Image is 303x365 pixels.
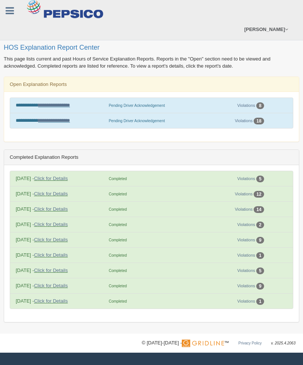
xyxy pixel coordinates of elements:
div: [DATE] - [12,282,105,289]
div: © [DATE]-[DATE] - ™ [142,339,296,347]
div: 5 [256,176,264,182]
a: Click for Details [34,298,68,304]
div: [DATE] - [12,190,105,197]
span: v. 2025.4.2063 [271,341,296,345]
div: [DATE] - [12,236,105,243]
a: Click for Details [34,176,68,181]
span: Completed [109,177,127,181]
span: Completed [109,269,127,273]
div: 2 [256,222,264,228]
div: 8 [256,102,264,109]
div: 14 [254,206,264,213]
span: Pending Driver Acknowledgement [109,119,165,123]
div: 1 [256,252,264,259]
div: [DATE] - [12,251,105,259]
div: 1 [256,298,264,305]
a: Click for Details [34,206,68,212]
a: [PERSON_NAME] [241,19,292,40]
a: Violations [237,284,255,288]
a: Violations [235,192,253,196]
span: Completed [109,192,127,196]
span: Completed [109,299,127,303]
div: [DATE] - [12,267,105,274]
div: Completed Explanation Reports [4,150,299,165]
a: Violations [235,118,253,123]
div: [DATE] - [12,297,105,304]
a: Click for Details [34,237,68,242]
div: [DATE] - [12,175,105,182]
a: Click for Details [34,191,68,197]
a: Violations [237,222,255,227]
a: Violations [237,253,255,257]
span: Pending Driver Acknowledgement [109,103,165,108]
div: 18 [254,118,264,124]
span: Completed [109,253,127,257]
div: 9 [256,283,264,290]
a: Click for Details [34,252,68,258]
a: Violations [237,299,255,303]
a: Violations [237,176,255,181]
a: Privacy Policy [238,341,261,345]
img: Gridline [182,340,224,347]
a: Violations [235,207,253,211]
div: Open Explanation Reports [4,77,299,92]
a: Violations [237,268,255,273]
a: Click for Details [34,222,68,227]
a: Click for Details [34,267,68,273]
a: Click for Details [34,283,68,288]
div: 9 [256,237,264,244]
div: [DATE] - [12,205,105,213]
span: Completed [109,238,127,242]
span: Completed [109,223,127,227]
span: Completed [109,284,127,288]
span: Completed [109,207,127,211]
a: Violations [237,238,255,242]
div: [DATE] - [12,221,105,228]
div: 5 [256,267,264,274]
div: 12 [254,191,264,198]
a: Violations [237,103,255,108]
